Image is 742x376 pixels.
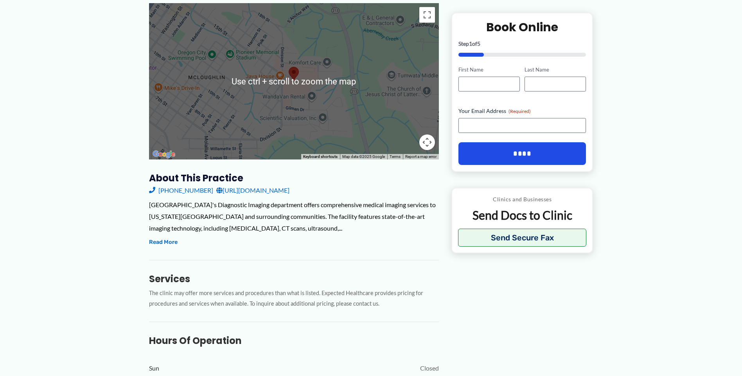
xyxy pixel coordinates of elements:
[405,154,437,159] a: Report a map error
[458,194,587,204] p: Clinics and Businesses
[216,184,289,196] a: [URL][DOMAIN_NAME]
[458,41,586,47] p: Step of
[151,149,177,159] a: Open this area in Google Maps (opens a new window)
[342,154,385,159] span: Map data ©2025 Google
[419,7,435,23] button: Toggle fullscreen view
[477,40,480,47] span: 5
[458,66,520,73] label: First Name
[469,40,472,47] span: 1
[458,229,587,247] button: Send Secure Fax
[458,107,586,115] label: Your Email Address
[420,362,439,374] span: Closed
[149,184,213,196] a: [PHONE_NUMBER]
[390,154,401,159] a: Terms (opens in new tab)
[303,154,338,159] button: Keyboard shortcuts
[508,108,531,114] span: (Required)
[149,199,439,234] div: [GEOGRAPHIC_DATA]'s Diagnostic Imaging department offers comprehensive medical imaging services t...
[151,149,177,159] img: Google
[149,288,439,309] p: The clinic may offer more services and procedures than what is listed. Expected Healthcare provid...
[149,335,439,347] h3: Hours of Operation
[149,362,159,374] span: Sun
[525,66,586,73] label: Last Name
[149,238,178,247] button: Read More
[419,134,435,150] button: Map camera controls
[458,208,587,223] p: Send Docs to Clinic
[458,20,586,35] h2: Book Online
[149,273,439,285] h3: Services
[149,172,439,184] h3: About this practice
